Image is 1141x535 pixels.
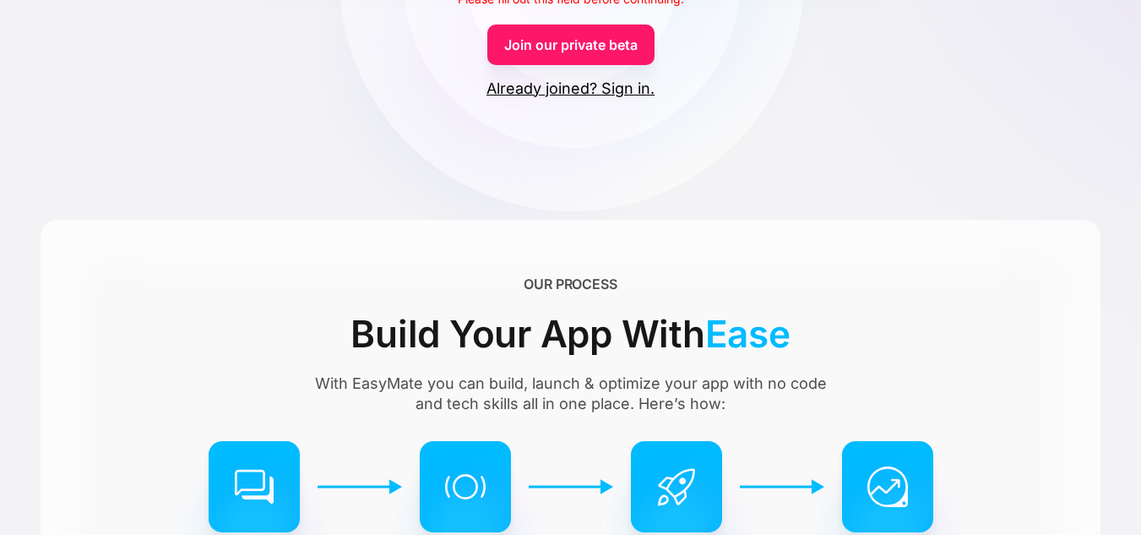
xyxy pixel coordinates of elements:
a: Join our private beta [487,25,655,65]
div: Build Your App With [350,304,790,363]
span: Ease [705,304,791,363]
a: Already joined? Sign in. [486,79,655,99]
div: OUR PROCESS [524,274,617,294]
div: With EasyMate you can build, launch & optimize your app with no code and tech skills all in one p... [304,374,838,414]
